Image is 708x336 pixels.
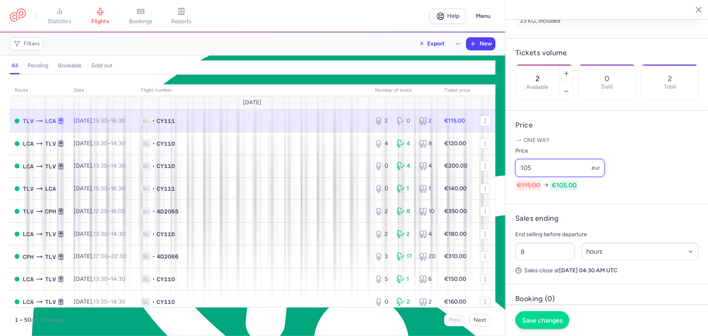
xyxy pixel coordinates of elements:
[157,140,175,148] span: CY110
[111,162,125,169] time: 14:30
[136,84,370,97] th: Flight number
[24,41,40,47] span: Filters
[91,62,112,69] h4: sold out
[515,14,699,28] li: 23 KG, included
[480,41,492,47] span: New
[111,230,125,237] time: 14:30
[444,208,467,215] strong: €350.00
[141,185,151,193] span: 1L
[157,230,175,238] span: CY110
[157,117,175,125] span: CY111
[375,207,390,215] div: 2
[93,162,108,169] time: 13:30
[141,252,151,261] span: 1L
[157,207,179,215] span: 4D2065
[515,294,555,304] h4: Booking (0)
[592,164,600,171] span: eur
[141,230,151,238] span: 1L
[430,9,466,24] a: Help
[152,252,155,261] span: •
[74,162,125,169] span: [DATE],
[74,208,125,215] span: [DATE],
[93,208,108,215] time: 12:20
[23,275,34,284] span: LCA
[69,84,136,97] th: date
[419,230,435,238] div: 4
[413,37,450,50] button: Export
[45,162,56,171] span: TLV
[141,140,151,148] span: 1L
[171,18,192,25] span: reports
[467,38,495,50] button: New
[152,230,155,238] span: •
[74,276,125,282] span: [DATE],
[157,298,175,306] span: CY110
[93,140,125,147] span: –
[515,159,605,177] input: ---
[74,117,125,124] span: [DATE],
[121,7,161,25] a: bookings
[515,230,699,239] p: End selling before departure
[45,252,56,261] span: TLV
[448,13,460,19] span: Help
[80,7,121,25] a: flights
[45,116,56,125] span: LCA
[45,275,56,284] span: TLV
[419,140,435,148] div: 8
[515,146,605,156] label: Price
[522,317,562,324] span: Save changes
[515,214,559,223] h4: Sales ending
[152,275,155,283] span: •
[419,275,435,283] div: 6
[152,117,155,125] span: •
[111,140,125,147] time: 14:30
[515,48,699,58] h4: Tickets volume
[397,117,412,125] div: 0
[439,84,475,97] th: Ticket price
[419,117,435,125] div: 2
[515,180,542,191] span: €115.00
[375,252,390,261] div: 3
[397,298,412,306] div: 2
[111,185,125,192] time: 16:30
[375,298,390,306] div: 0
[23,207,34,216] span: TLV
[397,230,412,238] div: 2
[559,267,618,274] strong: [DATE] 04:30 AM UTC
[48,18,72,25] span: statistics
[74,230,125,237] span: [DATE],
[419,252,435,261] div: 20
[161,7,202,25] a: reports
[375,275,390,283] div: 5
[157,275,175,283] span: CY110
[152,162,155,170] span: •
[74,140,125,147] span: [DATE],
[45,139,56,148] span: TLV
[31,317,65,323] span: on 78 results
[601,84,613,90] p: Sold
[243,99,262,106] span: [DATE]
[515,243,575,261] input: ##
[375,117,390,125] div: 2
[605,75,609,83] p: 0
[45,230,56,239] span: TLV
[141,162,151,170] span: 1L
[93,230,125,237] span: –
[93,162,125,169] span: –
[93,253,126,260] span: –
[444,185,467,192] strong: €140.00
[444,117,465,124] strong: €115.00
[23,252,34,261] span: CPH
[370,84,439,97] th: number of seats
[397,162,412,170] div: 4
[444,253,466,260] strong: €310.00
[526,84,549,90] label: Available
[15,317,31,323] strong: 1 – 50
[23,230,34,239] span: LCA
[550,180,578,191] span: €105.00
[93,185,108,192] time: 15:30
[515,136,699,144] p: One way
[91,18,109,25] span: flights
[93,298,125,305] span: –
[141,298,151,306] span: 1L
